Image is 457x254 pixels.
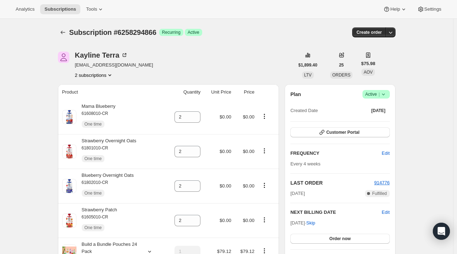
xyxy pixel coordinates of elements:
th: Unit Price [203,84,233,100]
button: Settings [413,4,446,14]
span: $79.12 [240,249,254,254]
span: Create order [356,30,382,35]
span: One time [85,190,102,196]
span: $0.00 [220,149,231,154]
span: $0.00 [220,183,231,189]
button: Product actions [259,216,270,224]
button: 25 [335,60,348,70]
span: One time [85,156,102,162]
h2: LAST ORDER [290,179,374,186]
button: Subscriptions [40,4,80,14]
span: Active [365,91,387,98]
span: Edit [382,150,389,157]
button: Product actions [259,181,270,189]
span: $0.00 [220,218,231,223]
span: Help [390,6,400,12]
img: product img [62,144,76,159]
div: Mama Blueberry [76,103,115,131]
small: 61801010-CR [82,145,108,150]
th: Product [58,84,165,100]
button: Order now [290,234,389,244]
span: ORDERS [332,73,350,78]
button: Skip [302,217,319,229]
div: Strawberry Overnight Oats [76,137,136,166]
span: Subscription #6258294866 [69,28,156,36]
span: $0.00 [220,114,231,120]
span: Settings [424,6,441,12]
span: [DATE] [290,190,305,197]
span: AOV [364,70,372,75]
span: Analytics [16,6,34,12]
h2: FREQUENCY [290,150,382,157]
span: [EMAIL_ADDRESS][DOMAIN_NAME] [75,62,153,69]
button: Create order [352,27,386,37]
span: Active [188,30,199,35]
button: [DATE] [367,106,390,116]
span: Subscriptions [44,6,76,12]
button: Edit [382,209,389,216]
small: 61605010-CR [82,215,108,219]
span: $0.00 [243,218,254,223]
span: Kayline Terra [58,52,69,63]
button: Help [379,4,411,14]
span: [DATE] [371,108,386,113]
span: $0.00 [243,149,254,154]
div: Open Intercom Messenger [433,223,450,240]
span: [DATE] · [290,220,315,226]
img: product img [62,110,76,124]
span: $0.00 [243,114,254,120]
small: 61802010-CR [82,180,108,185]
div: Strawberry Patch [76,206,117,235]
small: 61608010-CR [82,111,108,116]
span: 25 [339,62,344,68]
span: Tools [86,6,97,12]
span: Skip [306,219,315,227]
span: Order now [329,236,351,242]
span: $79.12 [217,249,231,254]
button: Customer Portal [290,127,389,137]
button: $1,899.40 [294,60,322,70]
button: Subscriptions [58,27,68,37]
span: Fulfilled [372,191,387,196]
div: Blueberry Overnight Oats [76,172,134,200]
span: Customer Portal [326,129,359,135]
button: 914776 [374,179,389,186]
img: product img [62,179,76,193]
button: Tools [82,4,108,14]
a: 914776 [374,180,389,185]
button: Product actions [259,112,270,120]
button: Product actions [75,72,114,79]
img: product img [62,213,76,228]
span: | [378,91,380,97]
div: Kayline Terra [75,52,128,59]
th: Price [233,84,257,100]
span: One time [85,121,102,127]
span: One time [85,225,102,231]
button: Edit [377,148,394,159]
span: Recurring [162,30,181,35]
span: Created Date [290,107,318,114]
span: $75.98 [361,60,375,67]
h2: NEXT BILLING DATE [290,209,382,216]
span: $1,899.40 [299,62,317,68]
th: Quantity [165,84,203,100]
h2: Plan [290,91,301,98]
span: Every 4 weeks [290,161,321,166]
span: $0.00 [243,183,254,189]
button: Analytics [11,4,39,14]
span: LTV [304,73,312,78]
button: Product actions [259,147,270,155]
